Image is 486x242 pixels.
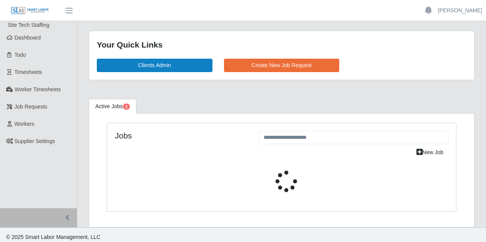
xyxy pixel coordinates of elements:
a: Create New Job Request [224,59,340,72]
h4: Jobs [115,131,247,140]
div: Your Quick Links [97,39,466,51]
span: Todo [15,52,26,58]
span: Supplier Settings [15,138,55,144]
a: [PERSON_NAME] [438,7,482,15]
span: Timesheets [15,69,42,75]
span: Dashboard [15,35,41,41]
span: Worker Timesheets [15,86,61,92]
span: Site Tech Staffing [8,22,49,28]
a: New Job [411,146,448,159]
span: © 2025 Smart Labor Management, LLC [6,234,100,240]
span: Job Requests [15,104,48,110]
span: Pending Jobs [123,104,130,110]
a: Clients Admin [97,59,212,72]
a: Active Jobs [89,99,136,114]
span: Workers [15,121,35,127]
img: SLM Logo [11,7,49,15]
